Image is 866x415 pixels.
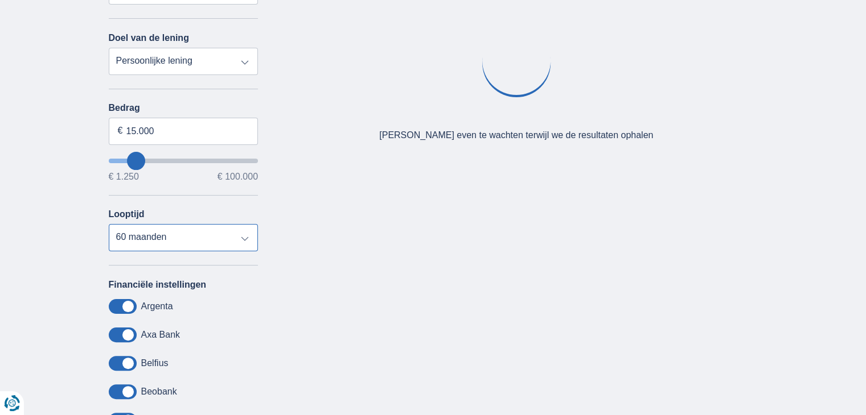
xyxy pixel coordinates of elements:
label: Doel van de lening [109,33,189,43]
label: Argenta [141,301,173,312]
label: Axa Bank [141,330,180,340]
label: Belfius [141,358,169,368]
label: Beobank [141,387,177,397]
span: € [118,125,123,138]
label: Looptijd [109,209,145,219]
span: € 1.250 [109,172,139,181]
label: Financiële instellingen [109,280,207,290]
input: wantToBorrow [109,159,258,163]
span: € 100.000 [217,172,258,181]
label: Bedrag [109,103,258,113]
div: [PERSON_NAME] even te wachten terwijl we de resultaten ophalen [379,129,653,142]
